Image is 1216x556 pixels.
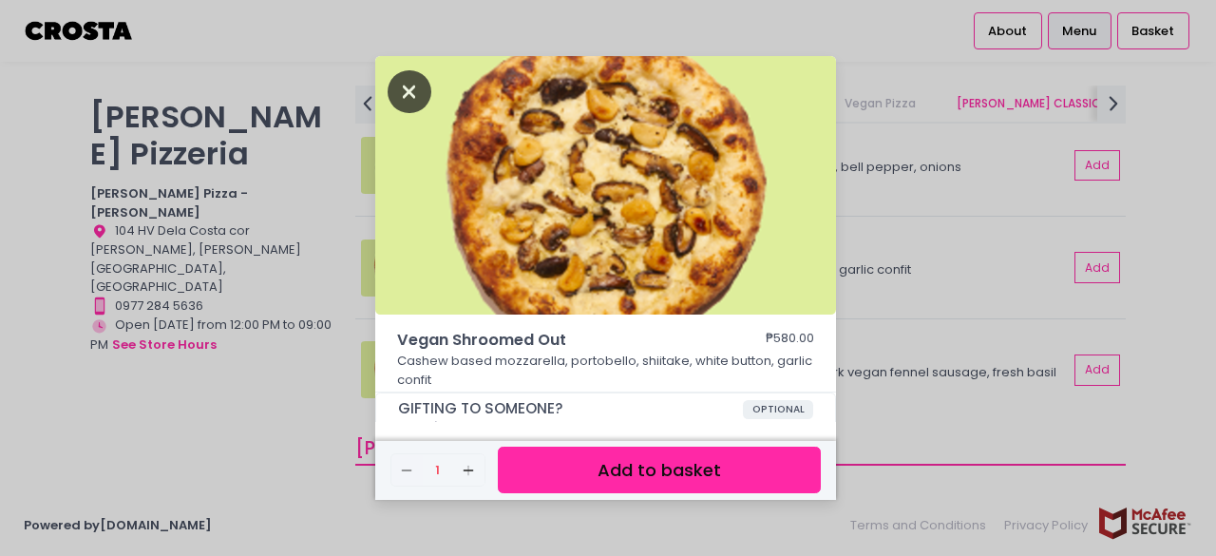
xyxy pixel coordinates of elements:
span: Vegan Shroomed Out [397,329,711,352]
div: If you're buying multiple pizzas please tick this upgrade for EVERY pizza [398,419,814,449]
button: Add to basket [498,447,821,493]
span: OPTIONAL [743,400,814,419]
span: GIFTING TO SOMEONE? [398,400,743,417]
button: Close [388,81,431,100]
div: ₱580.00 [766,329,814,352]
p: Cashew based mozzarella, portobello, shiitake, white button, garlic confit [397,352,815,389]
img: Vegan Shroomed Out [375,56,836,315]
